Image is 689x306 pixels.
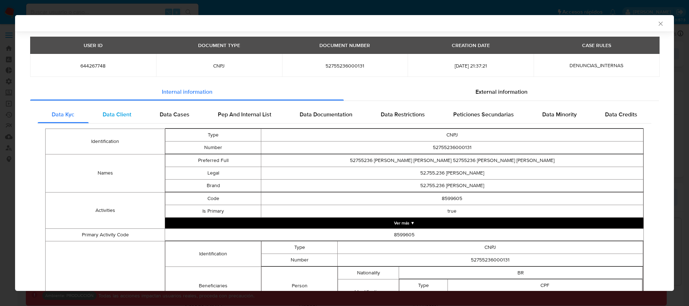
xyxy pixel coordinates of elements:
button: Cerrar ventana [657,20,664,27]
div: USER ID [79,39,107,51]
td: CPF [448,279,642,292]
span: Data Documentation [300,110,352,119]
td: Number [261,254,338,266]
div: closure-recommendation-modal [15,15,674,291]
td: 52.755.236 [PERSON_NAME] [261,167,643,179]
td: Activities [46,192,165,228]
span: Peticiones Secundarias [453,110,514,119]
span: Pep And Internal List [218,110,271,119]
td: Type [165,129,261,141]
td: Beneficiaries [165,266,261,305]
td: Preferred Full [165,154,261,167]
span: [DATE] 21:37:21 [416,62,525,69]
div: CREATION DATE [447,39,494,51]
span: Data Cases [160,110,189,119]
div: Detailed info [30,83,659,101]
button: Expand array [165,218,643,228]
span: Data Client [103,110,131,119]
td: Code [165,192,261,205]
td: Brand [165,179,261,192]
div: DOCUMENT NUMBER [315,39,374,51]
span: Internal information [162,88,212,96]
td: 52755236000131 [338,254,643,266]
span: CNPJ [165,62,273,69]
td: 8599605 [261,192,643,205]
span: External information [475,88,528,96]
span: Data Restrictions [381,110,425,119]
div: DOCUMENT TYPE [194,39,244,51]
td: 8599605 [165,228,644,241]
td: Type [261,241,338,254]
span: DENUNCIAS_INTERNAS [570,62,623,69]
td: CNPJ [261,129,643,141]
span: Data Credits [605,110,637,119]
td: Identification [165,241,261,266]
span: Data Minority [542,110,577,119]
td: Nationality [338,266,399,279]
td: Number [165,141,261,154]
td: Type [399,279,448,292]
span: Data Kyc [52,110,74,119]
td: true [261,205,643,217]
td: Primary Activity Code [46,228,165,241]
td: Person [261,266,338,305]
td: 52755236 [PERSON_NAME] [PERSON_NAME] 52755236 [PERSON_NAME] [PERSON_NAME] [261,154,643,167]
td: CNPJ [338,241,643,254]
td: 52.755.236 [PERSON_NAME] [261,179,643,192]
span: 644267748 [39,62,147,69]
span: 52755236000131 [291,62,399,69]
td: Legal [165,167,261,179]
div: CASE RULES [578,39,615,51]
td: Identification [46,129,165,154]
td: Identification [338,279,399,305]
div: Detailed internal info [38,106,651,123]
td: Names [46,154,165,192]
td: Is Primary [165,205,261,217]
td: 52755236000131 [261,141,643,154]
td: BR [399,266,643,279]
